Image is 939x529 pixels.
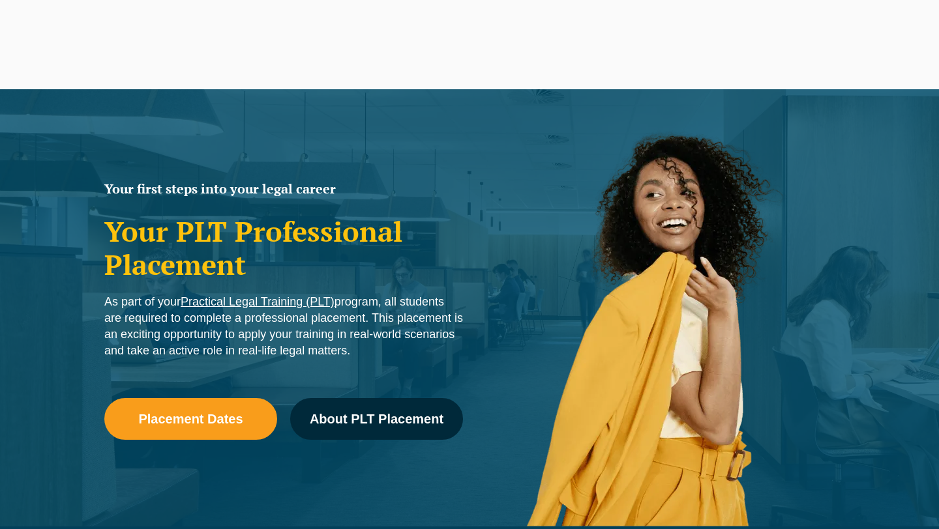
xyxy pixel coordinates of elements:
[310,412,443,425] span: About PLT Placement
[104,182,463,195] h2: Your first steps into your legal career
[181,295,335,308] a: Practical Legal Training (PLT)
[138,412,243,425] span: Placement Dates
[104,398,277,440] a: Placement Dates
[290,398,463,440] a: About PLT Placement
[104,215,463,281] h1: Your PLT Professional Placement
[104,295,463,357] span: As part of your program, all students are required to complete a professional placement. This pla...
